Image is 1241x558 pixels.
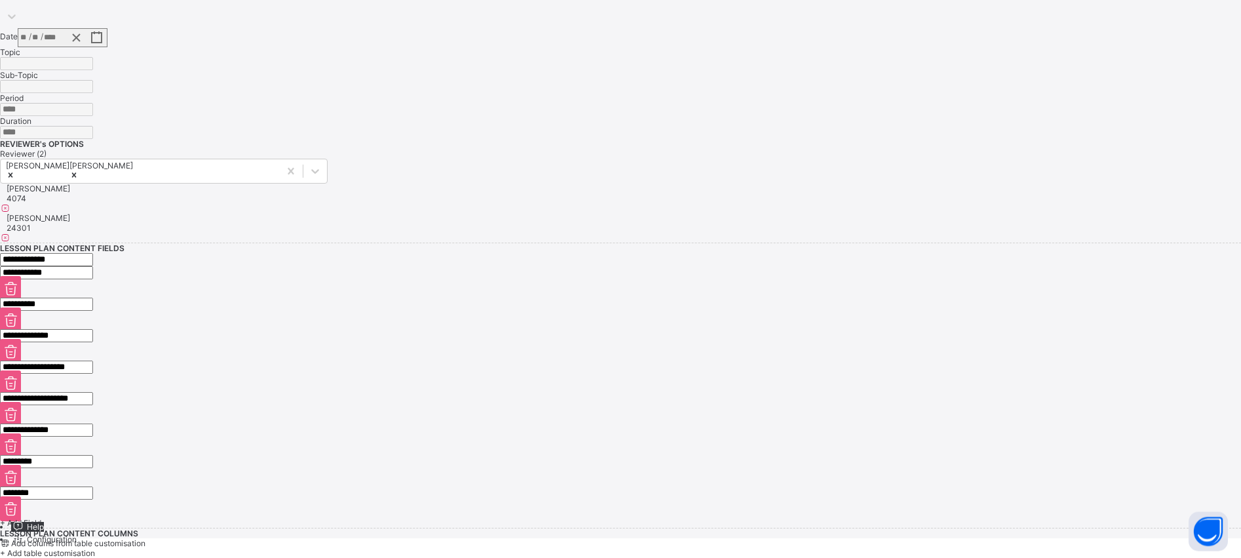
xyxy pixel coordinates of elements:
span: 4074 [7,193,26,203]
div: [PERSON_NAME] [69,161,133,170]
span: / [41,31,43,42]
span: [PERSON_NAME] [7,184,1241,193]
div: [PERSON_NAME] [6,161,69,170]
span: / [29,31,31,42]
button: Open asap [1189,512,1228,551]
span: Configuration [27,534,77,544]
span: [PERSON_NAME] [7,213,1241,223]
span: Help [27,522,44,532]
span: 24301 [7,223,31,233]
